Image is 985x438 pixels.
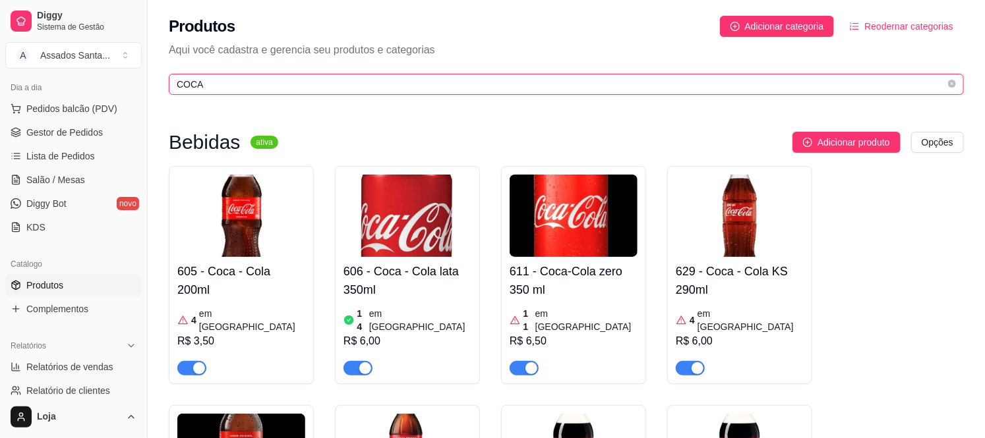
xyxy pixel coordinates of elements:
[5,275,142,296] a: Produtos
[251,136,278,149] sup: ativa
[169,42,964,58] p: Aqui você cadastra e gerencia seu produtos e categorias
[948,78,956,91] span: close-circle
[5,42,142,68] button: Select a team
[26,360,113,373] span: Relatórios de vendas
[16,49,30,62] span: A
[5,380,142,401] a: Relatório de clientes
[5,193,142,214] a: Diggy Botnovo
[169,134,240,150] h3: Bebidas
[523,307,533,333] article: 11
[37,22,136,32] span: Sistema de Gestão
[676,262,804,299] h4: 629 - Coca - Cola KS 290ml
[5,77,142,98] div: Dia a dia
[177,77,945,92] input: Buscar por nome ou código do produto
[864,19,953,34] span: Reodernar categorias
[343,333,471,349] div: R$ 6,00
[5,298,142,319] a: Complementos
[357,307,367,333] article: 14
[5,254,142,275] div: Catálogo
[191,314,196,327] article: 4
[510,333,638,349] div: R$ 6,50
[839,16,964,37] button: Reodernar categorias
[5,356,142,377] a: Relatórios de vendas
[698,307,804,333] article: em [GEOGRAPHIC_DATA]
[11,341,46,351] span: Relatórios
[676,175,804,257] img: product-image
[720,16,835,37] button: Adicionar categoria
[5,146,142,167] a: Lista de Pedidos
[510,175,638,257] img: product-image
[745,19,824,34] span: Adicionar categoria
[922,135,953,150] span: Opções
[690,314,695,327] article: 4
[676,333,804,349] div: R$ 6,00
[26,173,85,186] span: Salão / Mesas
[948,80,956,88] span: close-circle
[510,262,638,299] h4: 611 - Coca-Cola zero 350 ml
[5,169,142,190] a: Salão / Mesas
[5,217,142,238] a: KDS
[40,49,110,62] div: Assados Santa ...
[5,98,142,119] button: Pedidos balcão (PDV)
[37,411,121,423] span: Loja
[26,197,67,210] span: Diggy Bot
[169,16,235,37] h2: Produtos
[26,302,88,315] span: Complementos
[535,307,638,333] article: em [GEOGRAPHIC_DATA]
[731,22,740,31] span: plus-circle
[818,135,890,150] span: Adicionar produto
[5,122,142,143] a: Gestor de Pedidos
[792,132,901,153] button: Adicionar produto
[26,102,117,115] span: Pedidos balcão (PDV)
[199,307,305,333] article: em [GEOGRAPHIC_DATA]
[850,22,859,31] span: ordered-list
[5,401,142,433] button: Loja
[37,10,136,22] span: Diggy
[343,262,471,299] h4: 606 - Coca - Cola lata 350ml
[5,5,142,37] a: DiggySistema de Gestão
[177,333,305,349] div: R$ 3,50
[177,175,305,257] img: product-image
[26,279,63,292] span: Produtos
[26,126,103,139] span: Gestor de Pedidos
[26,150,95,163] span: Lista de Pedidos
[369,307,471,333] article: em [GEOGRAPHIC_DATA]
[803,138,812,147] span: plus-circle
[177,262,305,299] h4: 605 - Coca - Cola 200ml
[343,175,471,257] img: product-image
[911,132,964,153] button: Opções
[26,221,45,234] span: KDS
[26,384,110,397] span: Relatório de clientes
